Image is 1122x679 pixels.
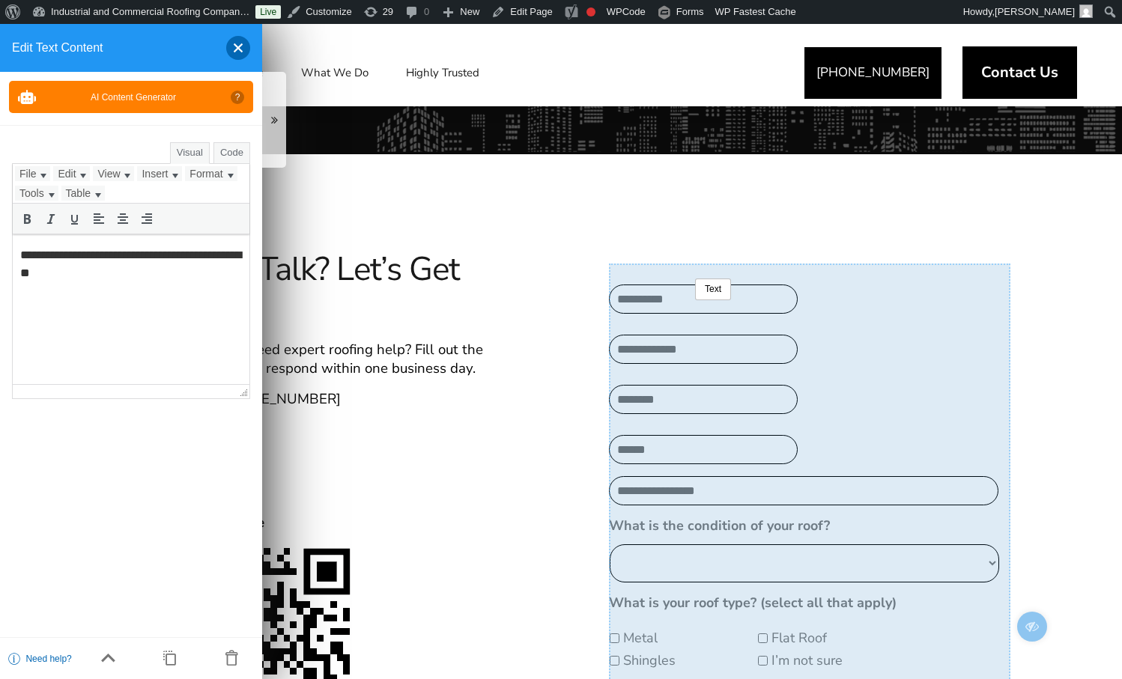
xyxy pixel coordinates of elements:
a: Live [255,5,281,19]
button: Code [213,142,250,164]
span: File [17,168,37,180]
div: Focus keyphrase not set [586,7,595,16]
div: Bold (⌘B) [16,209,37,228]
a: Highly Trusted [391,54,494,91]
span: Format [187,168,222,180]
a: [PHONE_NUMBER] [804,47,941,99]
span: Tools [17,187,44,199]
span: [PERSON_NAME] [995,6,1075,17]
span: Contact Us [981,65,1058,80]
div: Underline (⌘U) [64,209,85,228]
a: What We Do [286,54,383,91]
span: Table [64,187,91,199]
div: Align left (⌃⌥L) [88,209,109,228]
span: Edit [55,168,76,180]
div: Align right (⌃⌥R) [136,209,157,228]
a: Contact Us [962,46,1077,99]
span: Insert [139,168,168,180]
span: View [95,168,120,180]
iframe: Rich Text Area. Press Control-Option-H for help. [13,234,249,384]
div: Close dialog [214,36,250,60]
div: Align center (⌃⌥C) [112,209,133,228]
div: Italic (⌘I) [40,209,61,228]
span: Edit/Preview [1017,612,1047,642]
button: Visual [170,142,210,164]
div: Edit Text Content [12,41,214,55]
